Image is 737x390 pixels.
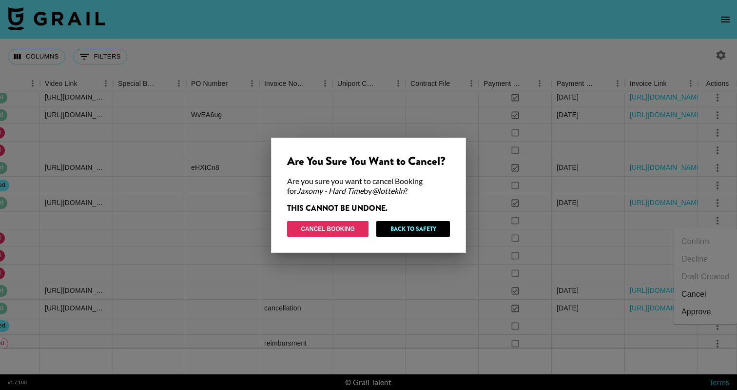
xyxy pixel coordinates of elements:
em: Jaxomy - Hard Time [297,186,364,195]
div: THIS CANNOT BE UNDONE. [287,204,450,213]
em: @ lottekln [372,186,405,195]
div: Are You Sure You Want to Cancel? [287,154,450,168]
button: Cancel Booking [287,221,368,237]
button: Back to Safety [376,221,450,237]
div: Are you sure you want to cancel Booking for by ? [287,176,450,196]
